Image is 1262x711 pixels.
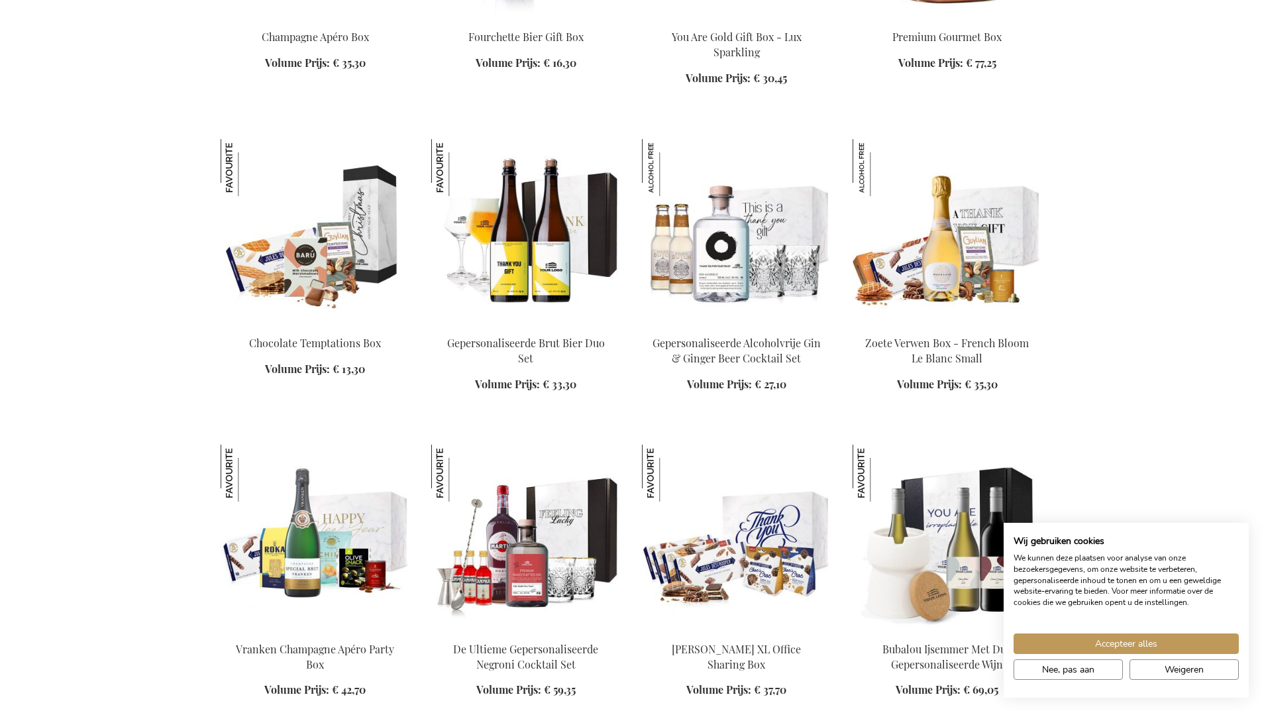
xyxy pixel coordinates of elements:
[755,377,786,391] span: € 27,10
[1014,553,1239,608] p: We kunnen deze plaatsen voor analyse van onze bezoekersgegevens, om onze website te verbeteren, g...
[264,683,366,698] a: Volume Prijs: € 42,70
[221,445,278,502] img: Vranken Champagne Apéro Party Box
[897,377,998,392] a: Volume Prijs: € 35,30
[896,683,998,698] a: Volume Prijs: € 69,05
[332,683,366,696] span: € 42,70
[265,56,330,70] span: Volume Prijs:
[1130,659,1239,680] button: Alle cookies weigeren
[447,336,605,365] a: Gepersonaliseerde Brut Bier Duo Set
[853,625,1042,637] a: Bubalou Ijsemmer Met Duo Gepersonaliseerde Wijn Bubalou Ijsemmer Met Duo Gepersonaliseerde Wijn
[262,30,369,44] a: Champagne Apéro Box
[686,71,751,85] span: Volume Prijs:
[468,30,584,44] a: Fourchette Bier Gift Box
[431,139,621,325] img: Personalised Champagne Beer
[898,56,963,70] span: Volume Prijs:
[853,139,910,196] img: Zoete Verwen Box - French Bloom Le Blanc Small
[265,362,330,376] span: Volume Prijs:
[642,445,831,630] img: Jules Destrooper XL Office Sharing Box
[687,377,786,392] a: Volume Prijs: € 27,10
[1014,535,1239,547] h2: Wij gebruiken cookies
[686,71,787,86] a: Volume Prijs: € 30,45
[1014,659,1123,680] button: Pas cookie voorkeuren aan
[1095,637,1157,651] span: Accepteer alles
[1042,663,1094,677] span: Nee, pas aan
[543,377,576,391] span: € 33,30
[892,30,1002,44] a: Premium Gourmet Box
[853,445,910,502] img: Bubalou Ijsemmer Met Duo Gepersonaliseerde Wijn
[475,377,540,391] span: Volume Prijs:
[476,56,576,71] a: Volume Prijs: € 16,30
[333,362,365,376] span: € 13,30
[221,319,410,332] a: Chocolate Temptations Box Chocolate Temptations Box
[431,445,488,502] img: De Ultieme Gepersonaliseerde Negroni Cocktail Set
[897,377,962,391] span: Volume Prijs:
[431,445,621,630] img: The Ultimate Personalized Negroni Cocktail Set
[221,625,410,637] a: Vranken Champagne Apéro Party Box Vranken Champagne Apéro Party Box
[543,56,576,70] span: € 16,30
[754,683,786,696] span: € 37,70
[686,683,751,696] span: Volume Prijs:
[476,56,541,70] span: Volume Prijs:
[965,377,998,391] span: € 35,30
[453,642,598,671] a: De Ultieme Gepersonaliseerde Negroni Cocktail Set
[264,683,329,696] span: Volume Prijs:
[642,13,831,26] a: You Are Gold Gift Box - Lux Sparkling
[896,683,961,696] span: Volume Prijs:
[882,642,1012,671] a: Bubalou Ijsemmer Met Duo Gepersonaliseerde Wijn
[1165,663,1204,677] span: Weigeren
[221,445,410,630] img: Vranken Champagne Apéro Party Box
[963,683,998,696] span: € 69,05
[853,445,1042,630] img: Bubalou Ijsemmer Met Duo Gepersonaliseerde Wijn
[853,319,1042,332] a: Sweet Treats Box - French Bloom Le Blanc Small Zoete Verwen Box - French Bloom Le Blanc Small
[476,683,541,696] span: Volume Prijs:
[642,139,831,325] img: Personalised Non-alcoholc Gin & Ginger Beer Set
[686,683,786,698] a: Volume Prijs: € 37,70
[853,139,1042,325] img: Sweet Treats Box - French Bloom Le Blanc Small
[431,625,621,637] a: The Ultimate Personalized Negroni Cocktail Set De Ultieme Gepersonaliseerde Negroni Cocktail Set
[642,625,831,637] a: Jules Destrooper XL Office Sharing Box Jules Destrooper XL Office Sharing Box
[236,642,394,671] a: Vranken Champagne Apéro Party Box
[431,13,621,26] a: Fourchette Beer Gift Box
[865,336,1029,365] a: Zoete Verwen Box - French Bloom Le Blanc Small
[642,445,699,502] img: Jules Destrooper XL Office Sharing Box
[265,362,365,377] a: Volume Prijs: € 13,30
[544,683,576,696] span: € 59,35
[333,56,366,70] span: € 35,30
[753,71,787,85] span: € 30,45
[431,139,488,196] img: Gepersonaliseerde Brut Bier Duo Set
[687,377,752,391] span: Volume Prijs:
[249,336,381,350] a: Chocolate Temptations Box
[672,642,801,671] a: [PERSON_NAME] XL Office Sharing Box
[221,139,410,325] img: Chocolate Temptations Box
[265,56,366,71] a: Volume Prijs: € 35,30
[672,30,802,59] a: You Are Gold Gift Box - Lux Sparkling
[431,319,621,332] a: Personalised Champagne Beer Gepersonaliseerde Brut Bier Duo Set
[1014,633,1239,654] button: Accepteer alle cookies
[966,56,996,70] span: € 77,25
[642,139,699,196] img: Gepersonaliseerde Alcoholvrije Gin & Ginger Beer Cocktail Set
[642,319,831,332] a: Personalised Non-alcoholc Gin & Ginger Beer Set Gepersonaliseerde Alcoholvrije Gin & Ginger Beer ...
[898,56,996,71] a: Volume Prijs: € 77,25
[853,13,1042,26] a: Premium Gourmet Box
[221,139,278,196] img: Chocolate Temptations Box
[221,13,410,26] a: Champagne Apéro Box
[476,683,576,698] a: Volume Prijs: € 59,35
[475,377,576,392] a: Volume Prijs: € 33,30
[653,336,821,365] a: Gepersonaliseerde Alcoholvrije Gin & Ginger Beer Cocktail Set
